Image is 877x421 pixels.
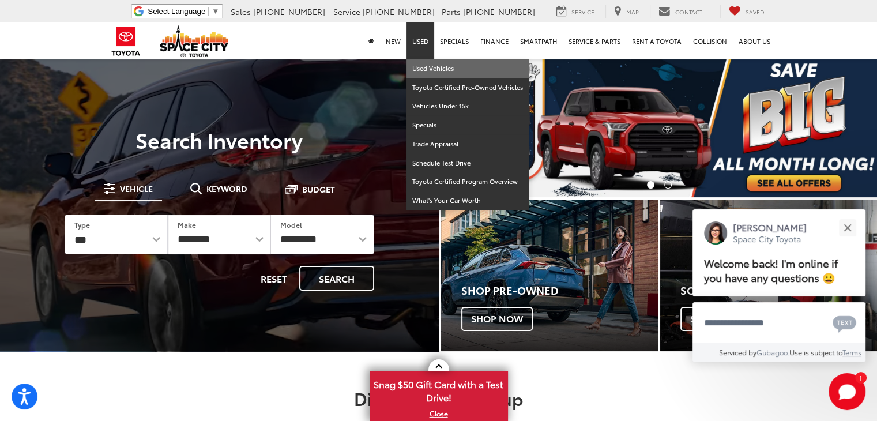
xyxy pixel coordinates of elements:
a: Service [548,5,603,18]
button: Reset [251,266,297,291]
a: What's Your Car Worth [406,191,529,210]
button: Toggle Chat Window [829,373,865,410]
a: Contact [650,5,711,18]
span: Map [626,7,639,16]
span: ▼ [212,7,219,16]
span: [PHONE_NUMBER] [253,6,325,17]
span: Schedule Now [680,307,774,331]
label: Type [74,220,90,230]
a: Toyota Certified Pre-Owned Vehicles [406,78,529,97]
a: Terms [842,347,861,357]
a: Used [406,22,434,59]
li: Go to slide number 2. [664,181,672,189]
div: Toyota [660,200,877,351]
a: Schedule Test Drive [406,154,529,173]
span: Keyword [206,185,247,193]
a: Select Language​ [148,7,219,16]
a: Schedule Service Schedule Now [660,200,877,351]
a: Specials [434,22,475,59]
button: Search [299,266,374,291]
a: Map [605,5,648,18]
a: Service & Parts [563,22,626,59]
a: SmartPath [514,22,563,59]
a: Used Vehicles [406,59,529,78]
a: Rent a Toyota [626,22,687,59]
span: Welcome back! I'm online if you have any questions 😀 [704,255,838,285]
h4: Shop Pre-Owned [461,285,658,296]
span: 1 [859,375,862,380]
a: Vehicles Under 15k [406,97,529,116]
div: Close[PERSON_NAME]Space City ToyotaWelcome back! I'm online if you have any questions 😀Type your ... [692,209,865,362]
p: [PERSON_NAME] [733,221,807,234]
span: Vehicle [120,185,153,193]
img: Space City Toyota [160,25,229,57]
span: Service [333,6,360,17]
a: Specials [406,116,529,135]
span: Service [571,7,594,16]
label: Model [280,220,302,230]
span: Budget [302,185,335,193]
svg: Text [833,314,856,333]
a: Shop Pre-Owned Shop Now [441,200,658,351]
label: Make [178,220,196,230]
a: Collision [687,22,733,59]
a: Finance [475,22,514,59]
li: Go to slide number 1. [647,181,654,189]
p: Space City Toyota [733,234,807,245]
span: Select Language [148,7,205,16]
div: Toyota [441,200,658,351]
h3: Search Inventory [48,128,390,151]
span: Saved [746,7,765,16]
textarea: Type your message [692,302,865,344]
a: Gubagoo. [756,347,789,357]
span: Snag $50 Gift Card with a Test Drive! [371,372,507,407]
span: Sales [231,6,251,17]
span: Shop Now [461,307,533,331]
button: Close [835,215,860,240]
span: [PHONE_NUMBER] [363,6,435,17]
span: Parts [442,6,461,17]
a: My Saved Vehicles [720,5,773,18]
span: Serviced by [719,347,756,357]
h4: Schedule Service [680,285,877,296]
a: Trade Appraisal [406,135,529,154]
svg: Start Chat [829,373,865,410]
span: ​ [208,7,209,16]
a: New [380,22,406,59]
span: Contact [675,7,702,16]
button: Chat with SMS [829,310,860,336]
span: Use is subject to [789,347,842,357]
button: Click to view next picture. [812,81,877,174]
a: Home [363,22,380,59]
a: About Us [733,22,776,59]
span: [PHONE_NUMBER] [463,6,535,17]
a: Toyota Certified Program Overview [406,172,529,191]
img: Toyota [104,22,148,60]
